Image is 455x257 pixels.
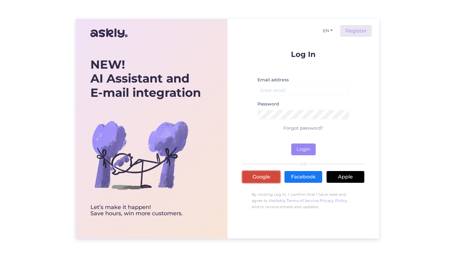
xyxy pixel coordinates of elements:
label: Password [258,101,279,107]
b: NEW! [90,57,125,72]
button: EN [320,26,335,35]
p: Log In [242,50,364,58]
a: Facebook [284,171,322,183]
img: bg-askly [90,105,189,204]
div: Let’s make it happen! Save hours, win more customers. [90,204,201,217]
input: Enter email [258,86,349,95]
a: Apple [327,171,364,183]
button: Login [291,143,316,155]
a: Askly Terms of Service [275,198,319,203]
span: OR [299,162,308,166]
a: Privacy Policy [320,198,347,203]
label: Email address [258,77,289,83]
img: Askly [90,26,128,41]
div: AI Assistant and E-mail integration [90,58,201,100]
a: Register [340,25,372,37]
a: Forgot password? [284,125,323,131]
p: By clicking Log In, I confirm that I have read and agree to the , , and to receive emails and upd... [242,188,364,213]
a: Google [242,171,280,183]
